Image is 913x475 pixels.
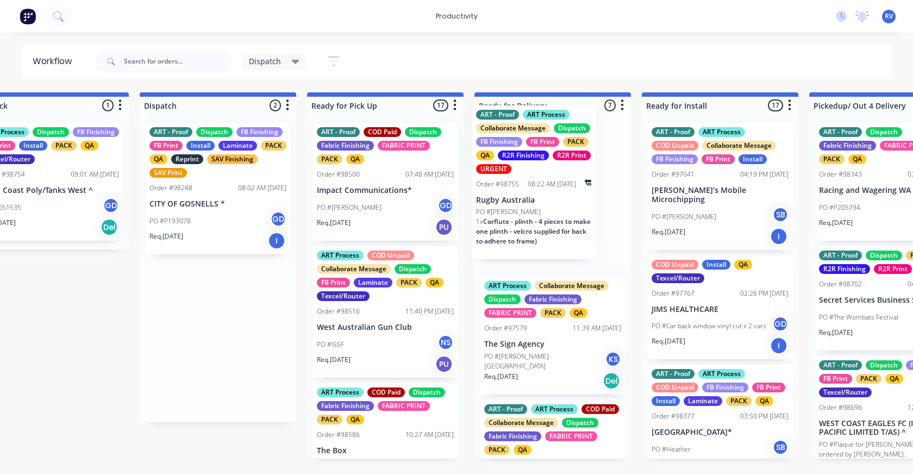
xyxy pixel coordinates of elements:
img: Factory [20,8,36,24]
div: Workflow [33,55,77,68]
div: productivity [430,8,483,24]
span: RV [885,11,893,21]
input: Search for orders... [124,51,232,72]
span: Dispatch [249,55,281,67]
